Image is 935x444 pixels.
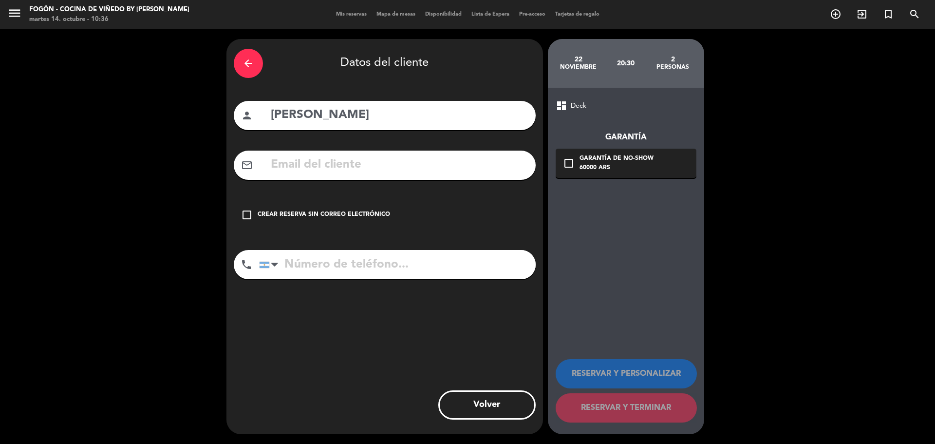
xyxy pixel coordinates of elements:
i: phone [241,259,252,270]
input: Email del cliente [270,155,528,175]
i: check_box_outline_blank [563,157,575,169]
i: arrow_back [243,58,254,69]
i: exit_to_app [856,8,868,20]
i: mail_outline [241,159,253,171]
i: person [241,110,253,121]
div: Fogón - Cocina de viñedo by [PERSON_NAME] [29,5,189,15]
button: Volver [438,390,536,420]
i: turned_in_not [882,8,894,20]
input: Número de teléfono... [259,250,536,279]
span: Pre-acceso [514,12,550,17]
div: personas [649,63,696,71]
i: search [909,8,920,20]
div: Garantía [556,131,696,144]
span: Disponibilidad [420,12,467,17]
div: 20:30 [602,46,649,80]
div: Crear reserva sin correo electrónico [258,210,390,220]
div: 60000 ARS [580,163,654,173]
div: martes 14. octubre - 10:36 [29,15,189,24]
div: 22 [555,56,602,63]
span: dashboard [556,100,567,112]
span: Tarjetas de regalo [550,12,604,17]
button: RESERVAR Y PERSONALIZAR [556,359,697,388]
i: menu [7,6,22,20]
span: Mapa de mesas [372,12,420,17]
div: Datos del cliente [234,46,536,80]
div: Garantía de no-show [580,154,654,164]
span: Lista de Espera [467,12,514,17]
i: add_circle_outline [830,8,841,20]
span: Deck [571,100,586,112]
input: Nombre del cliente [270,105,528,125]
span: Mis reservas [331,12,372,17]
div: Argentina: +54 [260,251,282,279]
button: RESERVAR Y TERMINAR [556,393,697,423]
div: noviembre [555,63,602,71]
div: 2 [649,56,696,63]
i: check_box_outline_blank [241,209,253,221]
